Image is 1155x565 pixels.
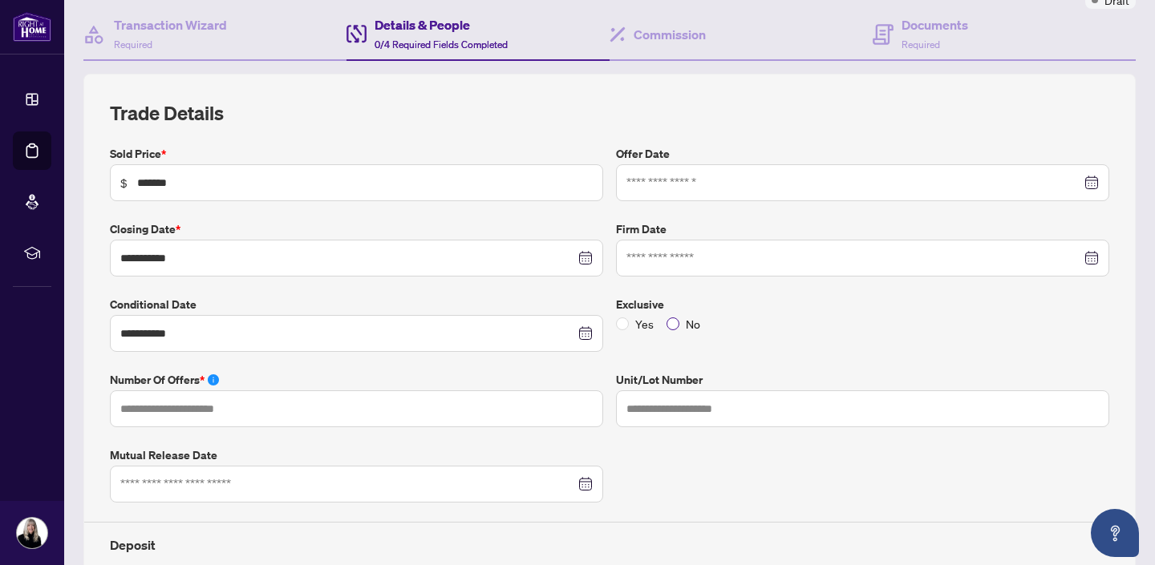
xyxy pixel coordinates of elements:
h4: Transaction Wizard [114,15,227,34]
span: 0/4 Required Fields Completed [375,38,508,50]
img: Profile Icon [17,518,47,548]
h2: Trade Details [110,100,1109,126]
h4: Deposit [110,535,1109,555]
span: Required [902,38,940,50]
label: Mutual Release Date [110,446,603,464]
img: logo [13,12,51,42]
label: Number of offers [110,371,603,389]
button: Open asap [1091,509,1139,557]
label: Firm Date [616,220,1109,238]
span: Required [114,38,152,50]
label: Offer Date [616,145,1109,163]
label: Exclusive [616,296,1109,313]
span: No [679,315,707,333]
label: Unit/Lot Number [616,371,1109,389]
span: $ [120,174,128,192]
label: Sold Price [110,145,603,163]
span: Yes [629,315,660,333]
h4: Commission [634,25,706,44]
label: Conditional Date [110,296,603,313]
h4: Documents [902,15,968,34]
span: info-circle [208,374,219,385]
label: Closing Date [110,220,603,238]
h4: Details & People [375,15,508,34]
